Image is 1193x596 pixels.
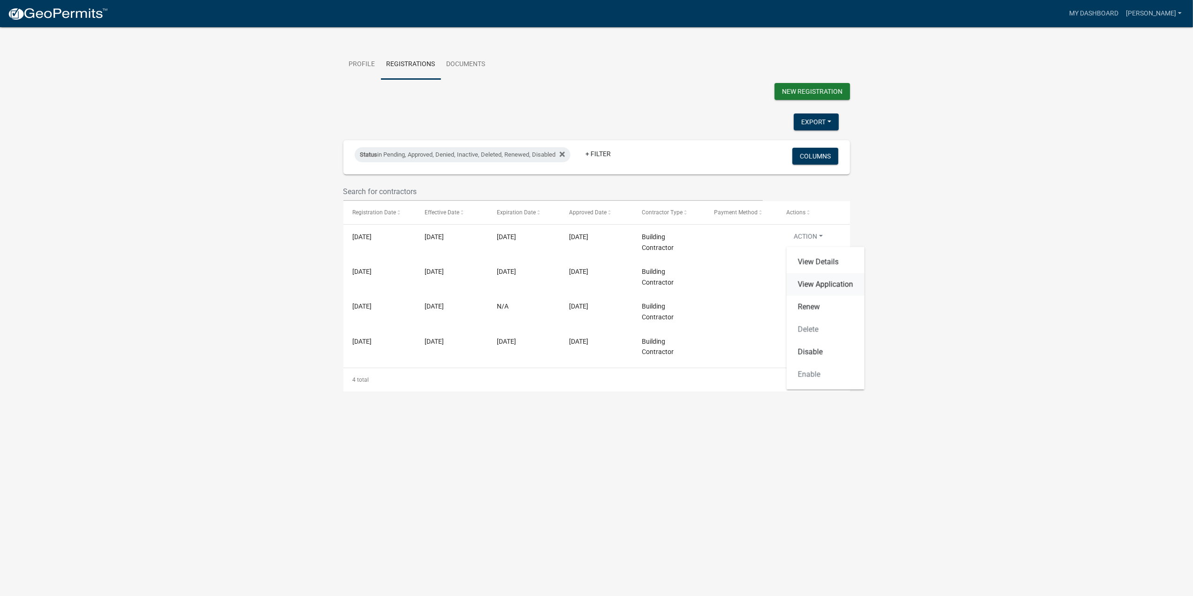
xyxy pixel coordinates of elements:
a: Profile [343,50,381,80]
datatable-header-cell: Payment Method [705,201,777,224]
span: Effective Date [425,209,459,216]
a: Renew [787,296,865,318]
span: Payment Method [714,209,758,216]
span: 12/30/2023 [425,302,444,310]
span: 09/06/2024 [352,268,372,275]
span: Actions [786,209,805,216]
span: 12/31/2024 [497,268,516,275]
span: 10/19/2023 [425,338,444,345]
span: Building Contractor [642,338,674,356]
a: View Application [787,273,865,296]
span: 12/31/2023 [497,338,516,345]
span: Registration Date [352,209,396,216]
span: 09/06/2024 [570,268,589,275]
span: Building Contractor [642,233,674,251]
a: + Filter [578,145,618,162]
span: N/A [497,302,509,310]
datatable-header-cell: Expiration Date [488,201,560,224]
a: View Details [787,251,865,273]
div: in Pending, Approved, Denied, Inactive, Deleted, Renewed, Disabled [355,147,570,162]
span: Building Contractor [642,268,674,286]
a: My Dashboard [1065,5,1122,23]
datatable-header-cell: Registration Date [343,201,416,224]
span: Approved Date [570,209,607,216]
span: 09/06/2024 [425,268,444,275]
button: Action [786,232,830,245]
input: Search for contractors [343,182,763,201]
div: 4 total [343,368,850,392]
a: Disable [787,341,865,363]
a: Registrations [381,50,441,80]
span: 12/31/2025 [497,233,516,241]
button: Columns [792,148,838,165]
div: Action [787,247,865,390]
a: Documents [441,50,491,80]
span: 09/12/2024 [570,233,589,241]
datatable-header-cell: Effective Date [416,201,488,224]
wm-modal-confirm: New Contractor Registration [775,83,850,102]
datatable-header-cell: Actions [777,201,850,224]
button: New Registration [775,83,850,100]
span: 12/12/2023 [570,302,589,310]
span: Contractor Type [642,209,683,216]
datatable-header-cell: Approved Date [560,201,632,224]
a: [PERSON_NAME] [1122,5,1185,23]
datatable-header-cell: Contractor Type [633,201,705,224]
span: Expiration Date [497,209,536,216]
span: 09/12/2024 [352,233,372,241]
span: Status [360,151,378,158]
span: Building Contractor [642,302,674,321]
span: 10/19/2023 [352,338,372,345]
button: Export [794,113,839,130]
span: 10/19/2023 [570,338,589,345]
span: 12/12/2023 [352,302,372,310]
span: 01/01/2025 [425,233,444,241]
